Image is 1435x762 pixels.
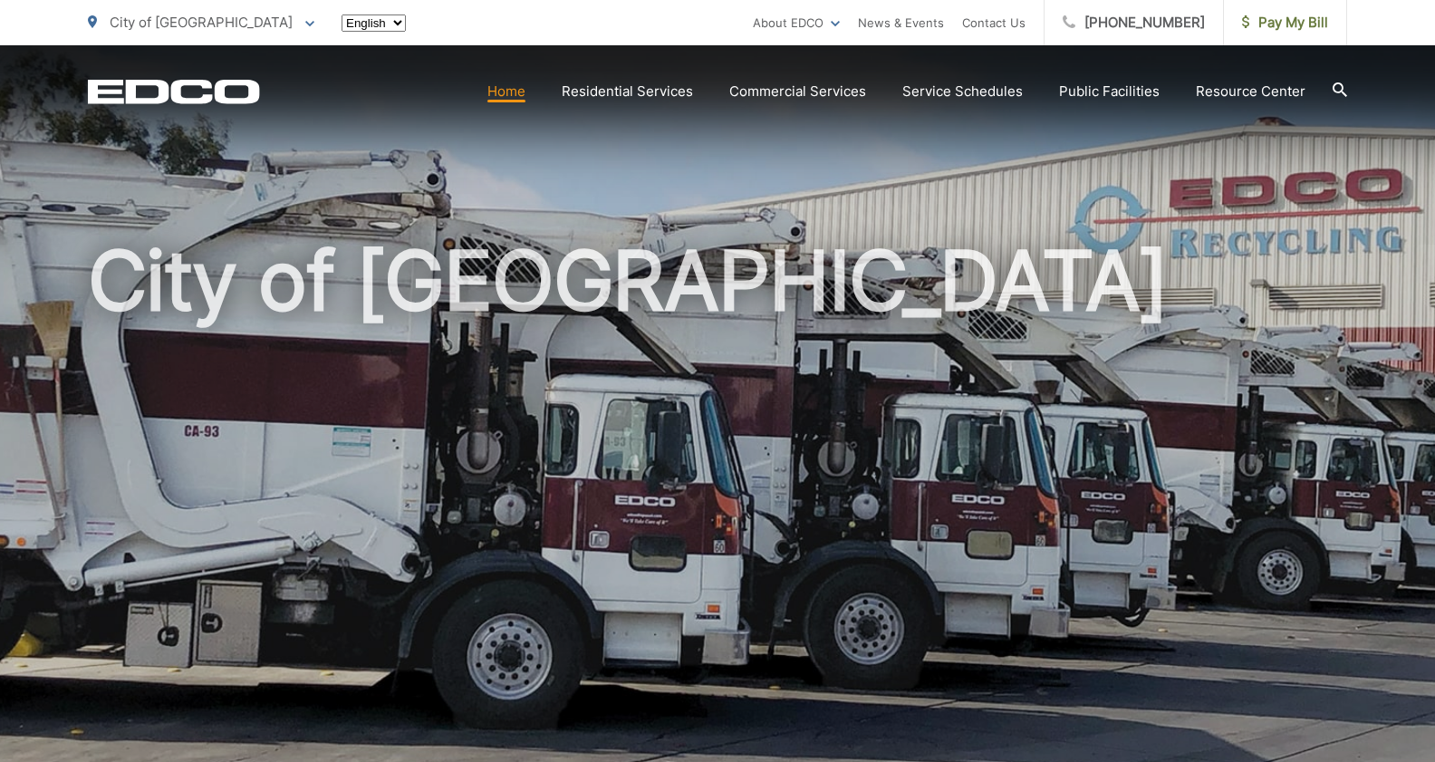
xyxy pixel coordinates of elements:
[858,12,944,34] a: News & Events
[962,12,1026,34] a: Contact Us
[88,79,260,104] a: EDCD logo. Return to the homepage.
[1059,81,1160,102] a: Public Facilities
[1196,81,1305,102] a: Resource Center
[110,14,293,31] span: City of [GEOGRAPHIC_DATA]
[753,12,840,34] a: About EDCO
[729,81,866,102] a: Commercial Services
[902,81,1023,102] a: Service Schedules
[1242,12,1328,34] span: Pay My Bill
[562,81,693,102] a: Residential Services
[342,14,406,32] select: Select a language
[487,81,525,102] a: Home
